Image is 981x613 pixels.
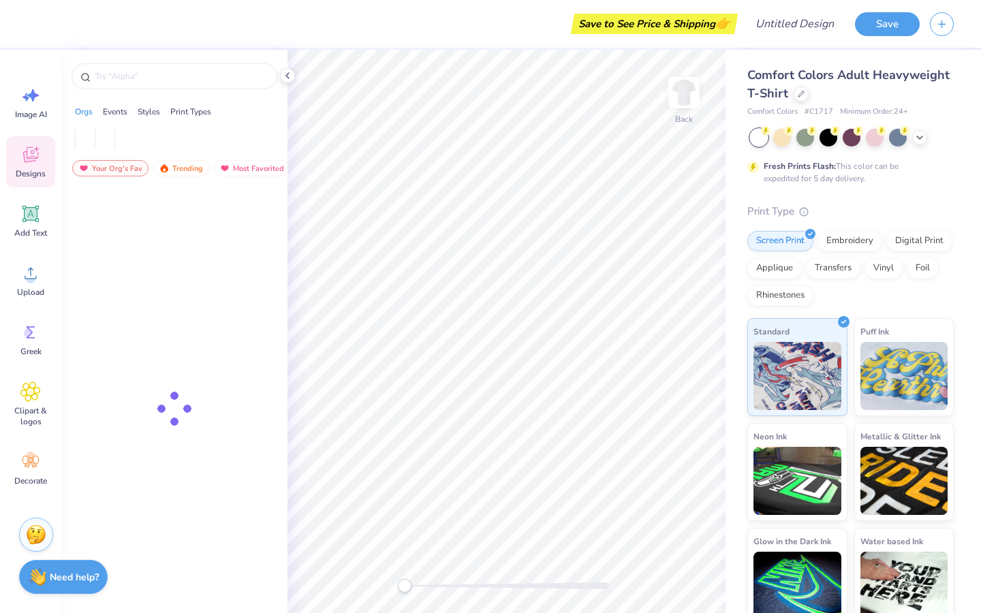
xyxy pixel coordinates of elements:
img: most_fav.gif [219,163,230,173]
strong: Need help? [50,571,99,584]
img: Standard [753,342,841,410]
div: Styles [138,106,160,118]
div: Embroidery [817,231,882,251]
span: Puff Ink [860,324,889,339]
span: Comfort Colors Adult Heavyweight T-Shirt [747,67,950,101]
span: Image AI [15,109,47,120]
span: Water based Ink [860,534,923,548]
img: trending.gif [159,163,170,173]
input: Try "Alpha" [94,69,268,83]
div: Trending [153,160,209,176]
div: Orgs [75,106,93,118]
span: Upload [17,287,44,298]
div: Events [103,106,127,118]
input: Untitled Design [745,10,845,37]
strong: Fresh Prints Flash: [764,161,836,172]
span: Greek [20,346,42,357]
button: Save [855,12,920,36]
span: Minimum Order: 24 + [840,106,908,118]
img: Back [670,79,698,106]
div: This color can be expedited for 5 day delivery. [764,160,931,185]
span: Metallic & Glitter Ink [860,429,941,443]
span: Neon Ink [753,429,787,443]
span: Clipart & logos [8,405,53,427]
img: Neon Ink [753,447,841,515]
span: Add Text [14,227,47,238]
span: Decorate [14,475,47,486]
div: Applique [747,258,802,279]
div: Most Favorited [213,160,290,176]
div: Transfers [806,258,860,279]
span: # C1717 [805,106,833,118]
span: Comfort Colors [747,106,798,118]
div: Your Org's Fav [72,160,149,176]
div: Back [675,113,693,125]
span: Designs [16,168,46,179]
span: 👉 [715,15,730,31]
img: Metallic & Glitter Ink [860,447,948,515]
div: Rhinestones [747,285,813,306]
div: Vinyl [865,258,903,279]
div: Save to See Price & Shipping [574,14,734,34]
div: Screen Print [747,231,813,251]
span: Glow in the Dark Ink [753,534,831,548]
div: Accessibility label [398,579,411,593]
span: Standard [753,324,790,339]
div: Print Type [747,204,954,219]
div: Print Types [170,106,211,118]
img: most_fav.gif [78,163,89,173]
div: Foil [907,258,939,279]
img: Puff Ink [860,342,948,410]
div: Digital Print [886,231,952,251]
